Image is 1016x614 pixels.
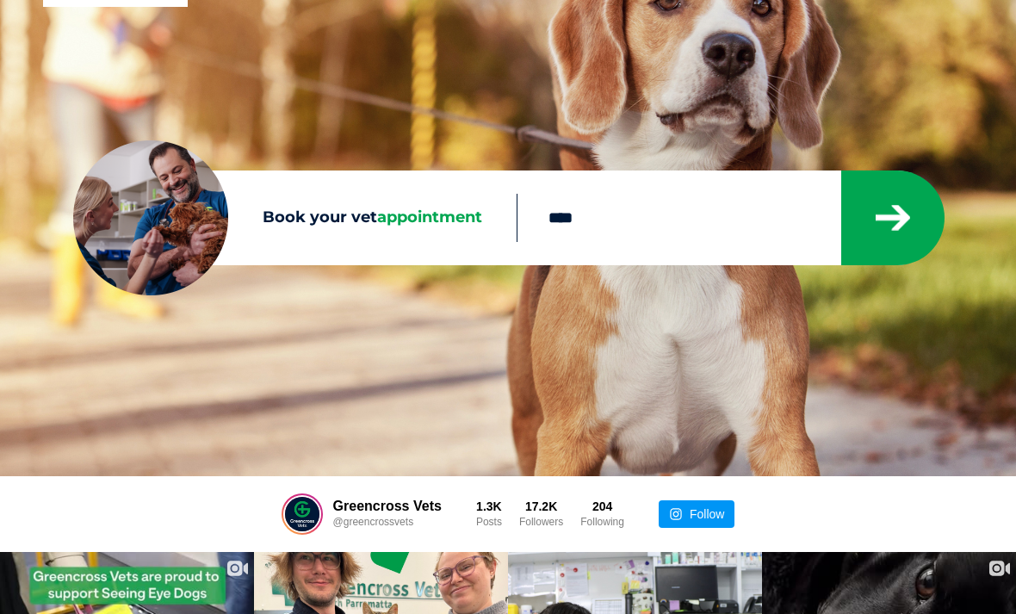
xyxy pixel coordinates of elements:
div: 17.2K [519,499,563,514]
img: greencrossvets [285,497,319,531]
div: Followers [519,514,563,530]
div: 204 [580,499,624,514]
label: Book your vet [73,208,517,227]
div: Posts [476,514,502,530]
div: Follow [690,500,724,528]
button: Search [982,78,1000,96]
span: appointment [377,208,482,226]
div: Following [580,514,624,530]
a: @greencrossvets [333,514,442,530]
a: Greencross Vets [333,499,442,514]
div: 1.3K [476,499,502,514]
a: Follow [659,500,734,528]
